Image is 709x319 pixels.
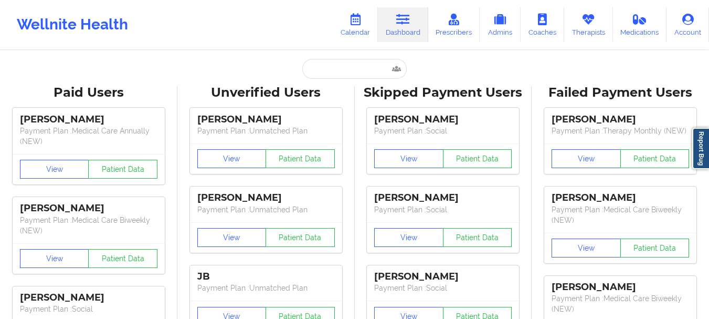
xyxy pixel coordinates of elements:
[374,192,512,204] div: [PERSON_NAME]
[197,204,335,215] p: Payment Plan : Unmatched Plan
[374,149,443,168] button: View
[197,149,267,168] button: View
[88,249,157,268] button: Patient Data
[613,7,667,42] a: Medications
[443,228,512,247] button: Patient Data
[552,114,689,126] div: [PERSON_NAME]
[552,281,689,293] div: [PERSON_NAME]
[521,7,564,42] a: Coaches
[480,7,521,42] a: Admins
[20,202,157,214] div: [PERSON_NAME]
[333,7,378,42] a: Calendar
[197,114,335,126] div: [PERSON_NAME]
[20,126,157,147] p: Payment Plan : Medical Care Annually (NEW)
[539,85,702,101] div: Failed Payment Users
[185,85,347,101] div: Unverified Users
[374,228,443,247] button: View
[197,228,267,247] button: View
[197,192,335,204] div: [PERSON_NAME]
[20,292,157,304] div: [PERSON_NAME]
[374,204,512,215] p: Payment Plan : Social
[7,85,170,101] div: Paid Users
[266,228,335,247] button: Patient Data
[374,126,512,136] p: Payment Plan : Social
[20,249,89,268] button: View
[20,215,157,236] p: Payment Plan : Medical Care Biweekly (NEW)
[197,271,335,283] div: JB
[20,114,157,126] div: [PERSON_NAME]
[620,239,690,258] button: Patient Data
[552,192,689,204] div: [PERSON_NAME]
[443,149,512,168] button: Patient Data
[666,7,709,42] a: Account
[552,149,621,168] button: View
[552,293,689,314] p: Payment Plan : Medical Care Biweekly (NEW)
[362,85,525,101] div: Skipped Payment Users
[552,204,689,225] p: Payment Plan : Medical Care Biweekly (NEW)
[374,283,512,293] p: Payment Plan : Social
[374,114,512,126] div: [PERSON_NAME]
[197,126,335,136] p: Payment Plan : Unmatched Plan
[428,7,480,42] a: Prescribers
[20,160,89,179] button: View
[374,271,512,283] div: [PERSON_NAME]
[197,283,335,293] p: Payment Plan : Unmatched Plan
[88,160,157,179] button: Patient Data
[620,149,690,168] button: Patient Data
[564,7,613,42] a: Therapists
[552,239,621,258] button: View
[692,128,709,169] a: Report Bug
[378,7,428,42] a: Dashboard
[552,126,689,136] p: Payment Plan : Therapy Monthly (NEW)
[266,149,335,168] button: Patient Data
[20,304,157,314] p: Payment Plan : Social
